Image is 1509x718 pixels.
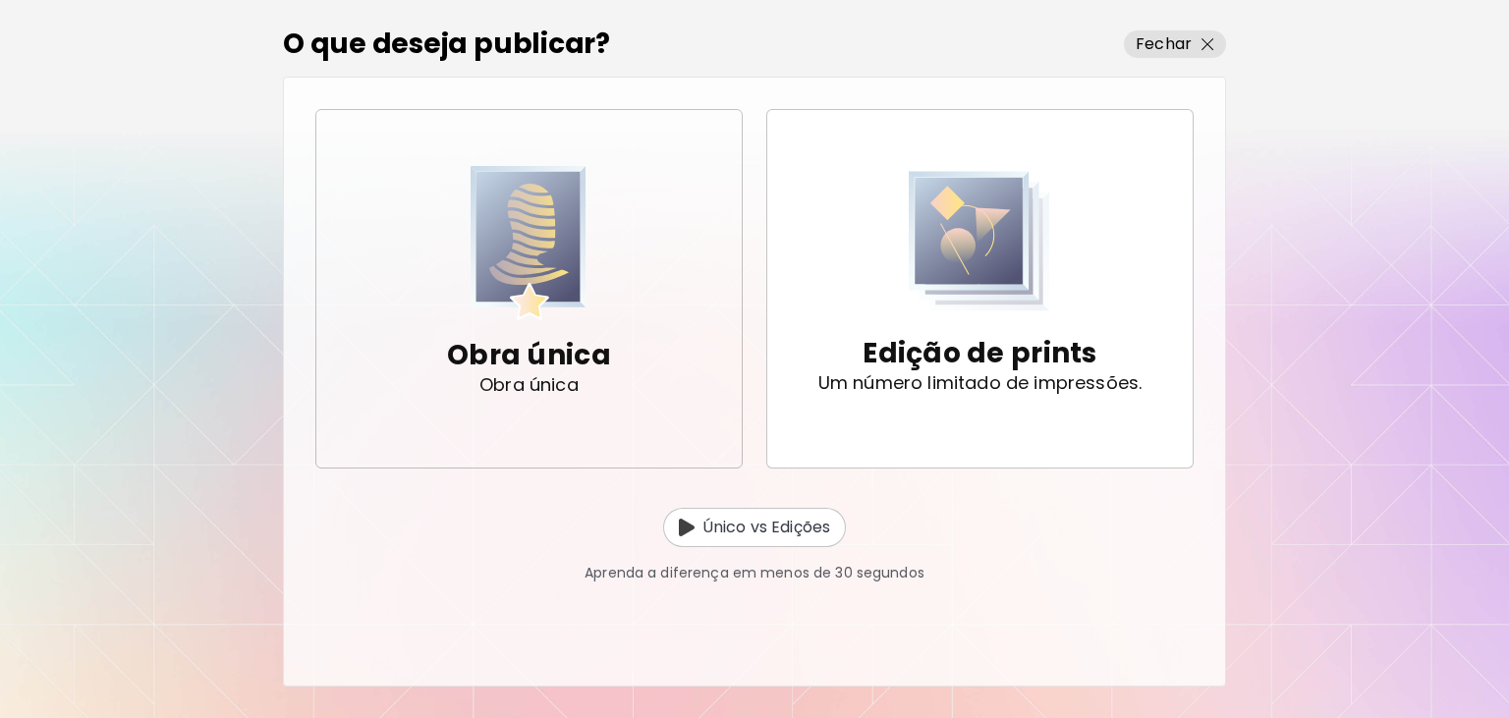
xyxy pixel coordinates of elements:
[663,508,846,547] button: Unique vs EditionÚnico vs Edições
[766,109,1194,469] button: Print EditionEdição de printsUm número limitado de impressões.
[863,334,1096,373] p: Edição de prints
[447,336,611,375] p: Obra única
[315,109,743,469] button: Unique ArtworkObra únicaObra única
[909,166,1050,316] img: Print Edition
[479,375,579,395] p: Obra única
[585,563,924,583] p: Aprenda a diferença em menos de 30 segundos
[702,516,830,539] p: Único vs Edições
[679,519,695,536] img: Unique vs Edition
[818,373,1143,393] p: Um número limitado de impressões.
[471,166,587,320] img: Unique Artwork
